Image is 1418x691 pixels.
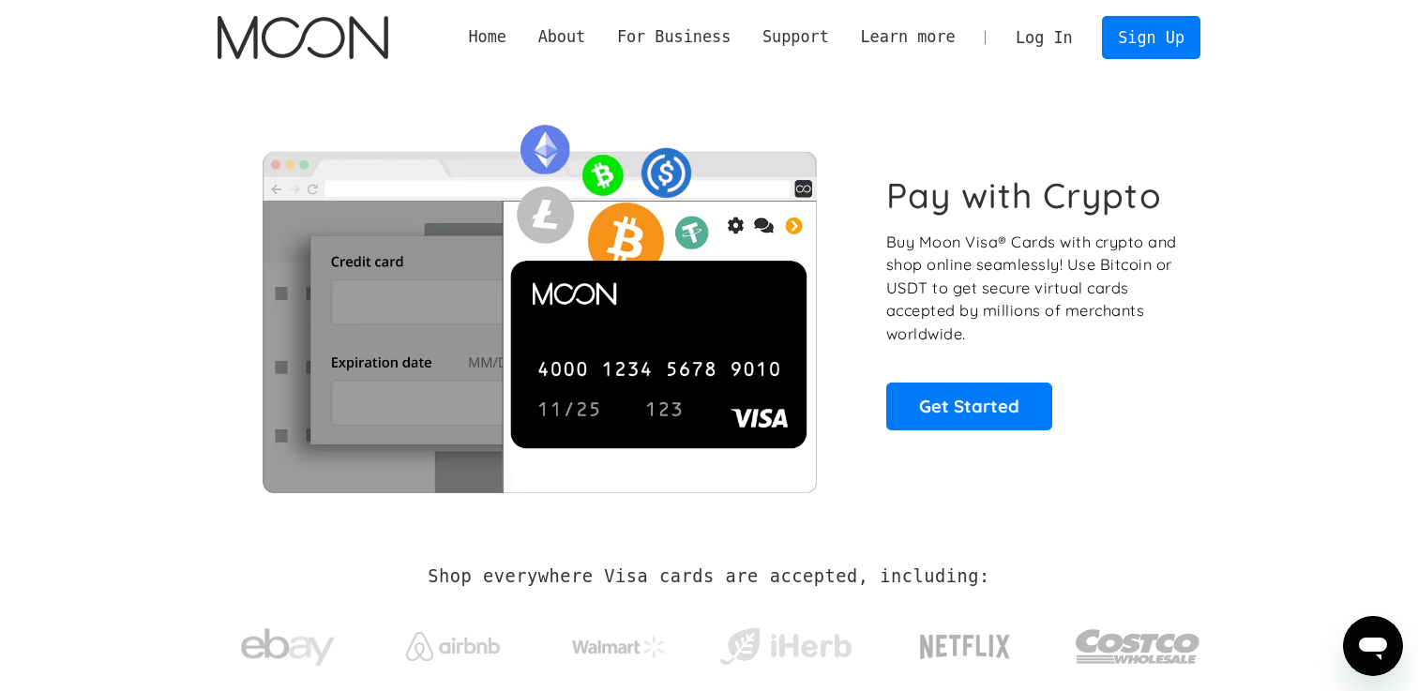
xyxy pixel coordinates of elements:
[218,16,387,59] a: home
[860,25,955,49] div: Learn more
[218,112,860,492] img: Moon Cards let you spend your crypto anywhere Visa is accepted.
[1000,17,1088,58] a: Log In
[886,383,1052,429] a: Get Started
[747,25,844,49] div: Support
[716,623,855,671] img: iHerb
[218,599,357,686] a: ebay
[1075,611,1200,682] img: Costco
[538,25,586,49] div: About
[572,636,666,658] img: Walmart
[886,174,1162,217] h1: Pay with Crypto
[716,604,855,681] a: iHerb
[384,613,523,670] a: Airbnb
[453,25,522,49] a: Home
[918,623,1012,670] img: Netflix
[845,25,972,49] div: Learn more
[522,25,601,49] div: About
[617,25,731,49] div: For Business
[601,25,747,49] div: For Business
[218,16,387,59] img: Moon Logo
[406,632,500,661] img: Airbnb
[550,617,689,668] a: Walmart
[1102,16,1199,58] a: Sign Up
[241,618,335,677] img: ebay
[762,25,829,49] div: Support
[428,566,989,587] h2: Shop everywhere Visa cards are accepted, including:
[882,605,1049,680] a: Netflix
[1343,616,1403,676] iframe: Button to launch messaging window
[886,231,1180,346] p: Buy Moon Visa® Cards with crypto and shop online seamlessly! Use Bitcoin or USDT to get secure vi...
[1075,593,1200,691] a: Costco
